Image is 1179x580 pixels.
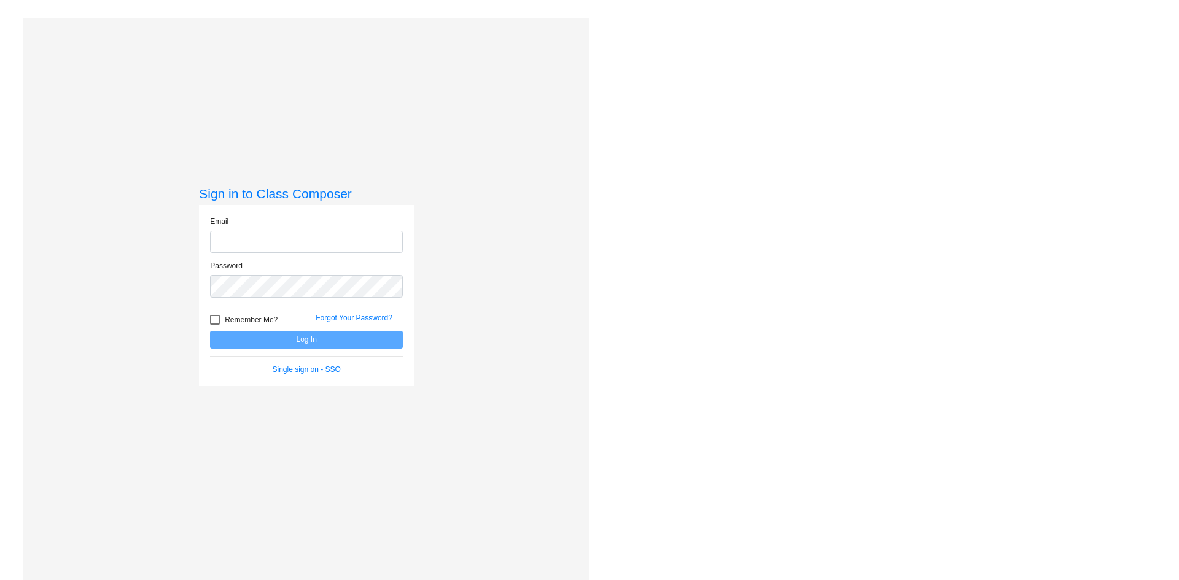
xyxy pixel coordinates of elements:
a: Forgot Your Password? [316,314,392,322]
span: Remember Me? [225,312,278,327]
label: Email [210,216,228,227]
h3: Sign in to Class Composer [199,186,414,201]
label: Password [210,260,243,271]
button: Log In [210,331,403,349]
a: Single sign on - SSO [273,365,341,374]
